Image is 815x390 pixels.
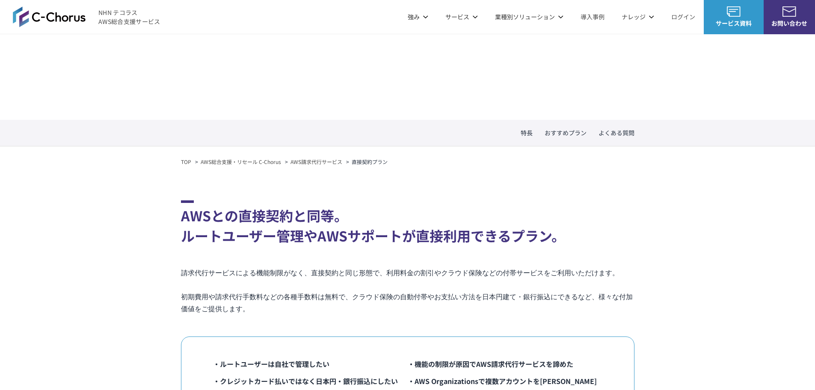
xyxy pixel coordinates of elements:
[181,158,191,166] a: TOP
[727,6,741,17] img: AWS総合支援サービス C-Chorus サービス資料
[408,12,428,21] p: 強み
[13,6,160,27] a: AWS総合支援サービス C-ChorusNHN テコラスAWS総合支援サービス
[622,12,654,21] p: ナレッジ
[354,55,462,77] span: AWS請求代行サービス
[704,19,764,28] span: サービス資料
[181,200,634,246] h2: AWSとの直接契約と同等。 ルートユーザー管理やAWSサポートが直接利用できるプラン。
[671,12,695,21] a: ログイン
[13,6,86,27] img: AWS総合支援サービス C-Chorus
[98,8,160,26] span: NHN テコラス AWS総合支援サービス
[290,158,342,166] a: AWS請求代行サービス
[181,267,634,279] p: 請求代行サービスによる機能制限がなく、直接契約と同じ形態で、利用料金の割引やクラウド保険などの付帯サービスをご利用いただけます。
[599,128,634,137] a: よくある質問
[782,6,796,17] img: お問い合わせ
[445,12,478,21] p: サービス
[545,128,587,137] a: おすすめプラン
[408,355,602,372] li: ・機能の制限が原因で AWS請求代行サービスを諦めた
[352,158,388,165] em: 直接契約プラン
[764,19,815,28] span: お問い合わせ
[521,128,533,137] a: 特長
[581,12,605,21] a: 導入事例
[354,77,462,99] span: 直接契約プラン
[213,355,408,372] li: ・ルートユーザーは自社で管理したい
[495,12,563,21] p: 業種別ソリューション
[201,158,281,166] a: AWS総合支援・リセール C-Chorus
[181,291,634,315] p: 初期費用や請求代行手数料などの各種手数料は無料で、クラウド保険の自動付帯やお支払い方法を日本円建て・銀行振込にできるなど、様々な付加価値をご提供します。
